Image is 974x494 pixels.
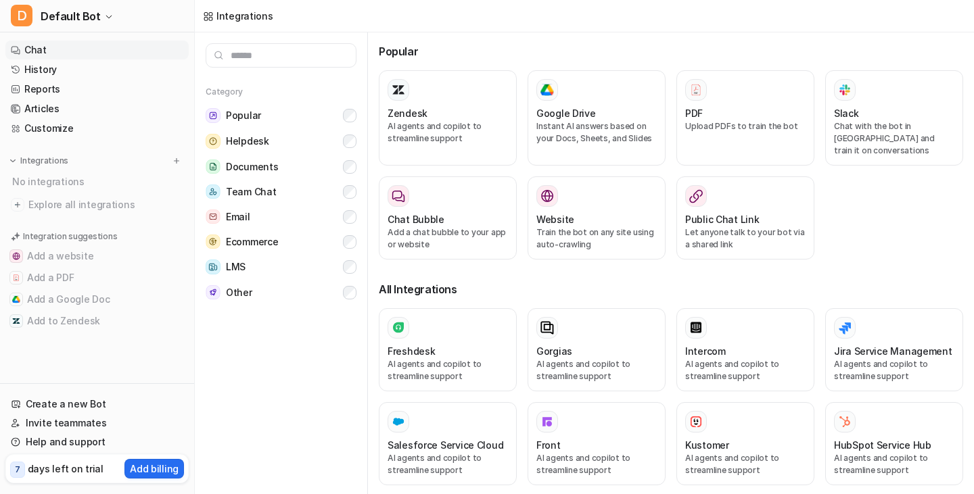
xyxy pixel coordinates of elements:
button: PopularPopular [206,103,356,128]
button: PDFPDFUpload PDFs to train the bot [676,70,814,166]
span: Documents [226,160,278,174]
span: Ecommerce [226,235,278,249]
img: Front [540,415,554,428]
img: expand menu [8,156,18,166]
span: LMS [226,260,246,274]
img: Add a PDF [12,274,20,282]
button: Google DriveGoogle DriveInstant AI answers based on your Docs, Sheets, and Slides [528,70,666,166]
h3: PDF [685,106,703,120]
a: Help and support [5,433,189,451]
p: Chat with the bot in [GEOGRAPHIC_DATA] and train it on conversations [834,120,954,157]
img: menu_add.svg [172,156,181,166]
img: Kustomer [689,415,703,428]
p: AI agents and copilot to streamline support [536,358,657,382]
a: History [5,60,189,79]
h3: Front [536,438,561,452]
a: Create a new Bot [5,395,189,414]
button: GorgiasAI agents and copilot to streamline support [528,308,666,391]
img: PDF [689,83,703,96]
button: EmailEmail [206,204,356,229]
a: Reports [5,80,189,99]
button: Chat BubbleAdd a chat bubble to your app or website [379,176,517,260]
button: FrontFrontAI agents and copilot to streamline support [528,402,666,485]
img: Add a website [12,252,20,260]
button: HubSpot Service HubAI agents and copilot to streamline support [825,402,963,485]
span: Helpdesk [226,134,269,148]
a: Articles [5,99,189,118]
button: SlackSlackChat with the bot in [GEOGRAPHIC_DATA] and train it on conversations [825,70,963,166]
button: Add a PDFAdd a PDF [5,267,189,289]
div: Integrations [216,9,273,23]
span: Team Chat [226,185,276,199]
img: Other [206,285,221,299]
img: explore all integrations [11,198,24,212]
h3: Intercom [685,344,726,358]
p: Add a chat bubble to your app or website [388,226,508,251]
button: DocumentsDocuments [206,154,356,179]
button: OtherOther [206,280,356,305]
button: Salesforce Service Cloud Salesforce Service CloudAI agents and copilot to streamline support [379,402,517,485]
img: Add a Google Doc [12,295,20,303]
span: Default Bot [41,7,101,26]
h3: All Integrations [379,281,963,297]
img: Add to Zendesk [12,317,20,325]
p: Upload PDFs to train the bot [685,120,806,132]
h5: Category [206,87,356,97]
img: Helpdesk [206,134,221,149]
h3: Google Drive [536,106,596,120]
h3: Public Chat Link [685,212,760,226]
p: Let anyone talk to your bot via a shared link [685,226,806,251]
span: Email [226,210,250,224]
button: HelpdeskHelpdesk [206,128,356,154]
p: Integrations [20,155,68,166]
button: ZendeskAI agents and copilot to streamline support [379,70,517,166]
p: Instant AI answers based on your Docs, Sheets, and Slides [536,120,657,145]
p: AI agents and copilot to streamline support [685,452,806,476]
h3: Jira Service Management [834,344,952,358]
h3: Kustomer [685,438,729,452]
button: KustomerKustomerAI agents and copilot to streamline support [676,402,814,485]
a: Customize [5,119,189,138]
p: AI agents and copilot to streamline support [388,120,508,145]
p: AI agents and copilot to streamline support [388,358,508,382]
h3: HubSpot Service Hub [834,438,931,452]
p: AI agents and copilot to streamline support [388,452,508,476]
p: Integration suggestions [23,230,117,243]
img: Google Drive [540,84,554,96]
img: Team Chat [206,184,221,199]
a: Chat [5,41,189,59]
h3: Salesforce Service Cloud [388,438,503,452]
img: Website [540,189,554,203]
p: Add billing [130,462,179,476]
img: Documents [206,159,221,174]
button: Team ChatTeam Chat [206,179,356,204]
h3: Slack [834,106,859,120]
img: Email [206,209,221,224]
img: Salesforce Service Cloud [392,415,405,428]
img: Slack [838,82,852,97]
p: AI agents and copilot to streamline support [536,452,657,476]
a: Invite teammates [5,414,189,433]
h3: Popular [379,43,963,59]
button: EcommerceEcommerce [206,229,356,254]
p: 7 [15,464,20,476]
button: Add a websiteAdd a website [5,245,189,267]
button: Integrations [5,154,72,168]
div: No integrations [8,170,189,193]
p: Train the bot on any site using auto-crawling [536,226,657,251]
h3: Chat Bubble [388,212,444,226]
a: Integrations [203,9,273,23]
button: Add a Google DocAdd a Google Doc [5,289,189,310]
h3: Zendesk [388,106,427,120]
h3: Freshdesk [388,344,435,358]
button: WebsiteWebsiteTrain the bot on any site using auto-crawling [528,176,666,260]
a: Explore all integrations [5,195,189,214]
span: Explore all integrations [28,194,183,216]
img: Popular [206,108,221,123]
h3: Gorgias [536,344,572,358]
img: LMS [206,260,221,274]
button: Add to ZendeskAdd to Zendesk [5,310,189,332]
span: D [11,5,32,26]
img: Ecommerce [206,234,221,249]
button: Public Chat LinkLet anyone talk to your bot via a shared link [676,176,814,260]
